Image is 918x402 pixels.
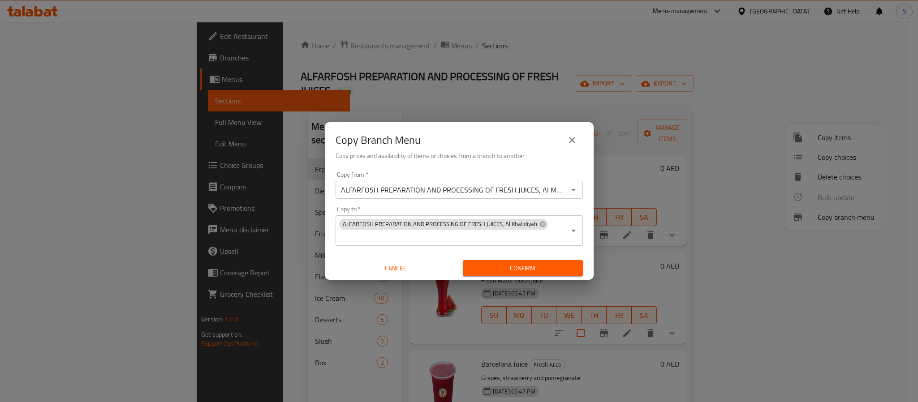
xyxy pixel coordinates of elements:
[567,224,580,237] button: Open
[339,220,541,228] span: ALFARFOSH PREPARATION AND PROCESSING OF FRESH JUICES, Al Khalidiyah
[336,133,421,147] h2: Copy Branch Menu
[336,260,456,277] button: Cancel
[463,260,583,277] button: Confirm
[336,151,583,161] h6: Copy prices and availability of items or choices from a branch to another
[567,184,580,196] button: Open
[339,263,452,274] span: Cancel
[561,129,583,151] button: close
[470,263,576,274] span: Confirm
[339,219,548,230] div: ALFARFOSH PREPARATION AND PROCESSING OF FRESH JUICES, Al Khalidiyah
